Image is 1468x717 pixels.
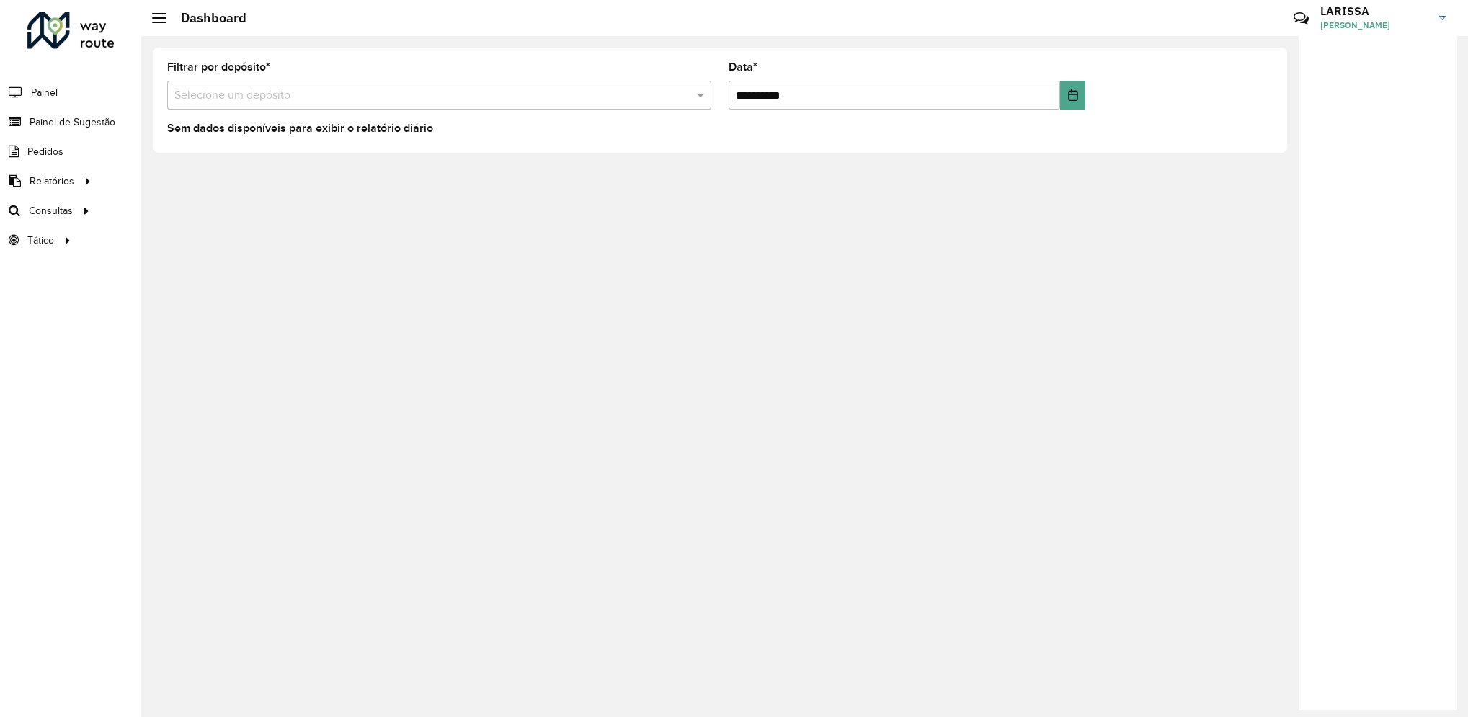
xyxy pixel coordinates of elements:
[167,120,433,137] label: Sem dados disponíveis para exibir o relatório diário
[30,174,74,189] span: Relatórios
[27,233,54,248] span: Tático
[31,85,58,100] span: Painel
[166,10,246,26] h2: Dashboard
[27,144,63,159] span: Pedidos
[30,115,115,130] span: Painel de Sugestão
[29,203,73,218] span: Consultas
[1320,4,1428,18] h3: LARISSA
[1286,3,1317,34] a: Contato Rápido
[729,58,757,76] label: Data
[1060,81,1085,110] button: Choose Date
[167,58,270,76] label: Filtrar por depósito
[1320,19,1428,32] span: [PERSON_NAME]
